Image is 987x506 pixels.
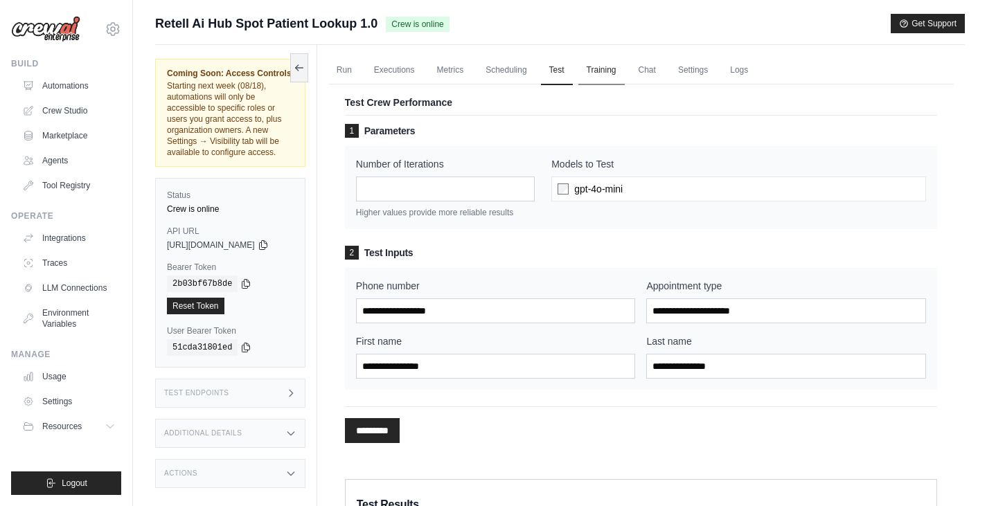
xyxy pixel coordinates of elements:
[356,207,535,218] p: Higher values provide more reliable results
[328,56,360,85] a: Run
[42,421,82,432] span: Resources
[429,56,472,85] a: Metrics
[578,56,625,85] a: Training
[356,157,535,171] label: Number of Iterations
[891,14,965,33] button: Get Support
[167,325,294,336] label: User Bearer Token
[356,334,636,348] label: First name
[167,81,281,157] span: Starting next week (08/18), automations will only be accessible to specific roles or users you gr...
[541,56,573,85] a: Test
[17,100,121,122] a: Crew Studio
[11,16,80,42] img: Logo
[17,365,121,388] a: Usage
[386,17,449,32] span: Crew is online
[164,429,242,437] h3: Additional Details
[345,246,937,260] h3: Test Inputs
[477,56,535,85] a: Scheduling
[345,96,937,109] p: Test Crew Performance
[345,124,937,138] h3: Parameters
[167,275,238,292] code: 2b03bf67b8de
[551,157,926,171] label: Models to Test
[17,277,121,299] a: LLM Connections
[167,226,294,237] label: API URL
[11,349,121,360] div: Manage
[11,210,121,222] div: Operate
[630,56,664,85] a: Chat
[345,246,359,260] span: 2
[164,469,197,478] h3: Actions
[17,174,121,197] a: Tool Registry
[17,302,121,335] a: Environment Variables
[918,440,987,506] iframe: Chat Widget
[167,190,294,201] label: Status
[17,75,121,97] a: Automations
[17,150,121,172] a: Agents
[167,262,294,273] label: Bearer Token
[11,471,121,495] button: Logout
[155,14,377,33] span: Retell Ai Hub Spot Patient Lookup 1.0
[11,58,121,69] div: Build
[17,390,121,413] a: Settings
[670,56,716,85] a: Settings
[366,56,423,85] a: Executions
[345,124,359,138] span: 1
[164,389,229,397] h3: Test Endpoints
[17,252,121,274] a: Traces
[17,415,121,437] button: Resources
[17,125,121,147] a: Marketplace
[167,240,255,251] span: [URL][DOMAIN_NAME]
[167,68,294,79] span: Coming Soon: Access Controls
[17,227,121,249] a: Integrations
[167,339,238,356] code: 51cda31801ed
[167,204,294,215] div: Crew is online
[646,279,926,293] label: Appointment type
[62,478,87,489] span: Logout
[574,182,623,196] span: gpt-4o-mini
[722,56,756,85] a: Logs
[646,334,926,348] label: Last name
[167,298,224,314] a: Reset Token
[356,279,636,293] label: Phone number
